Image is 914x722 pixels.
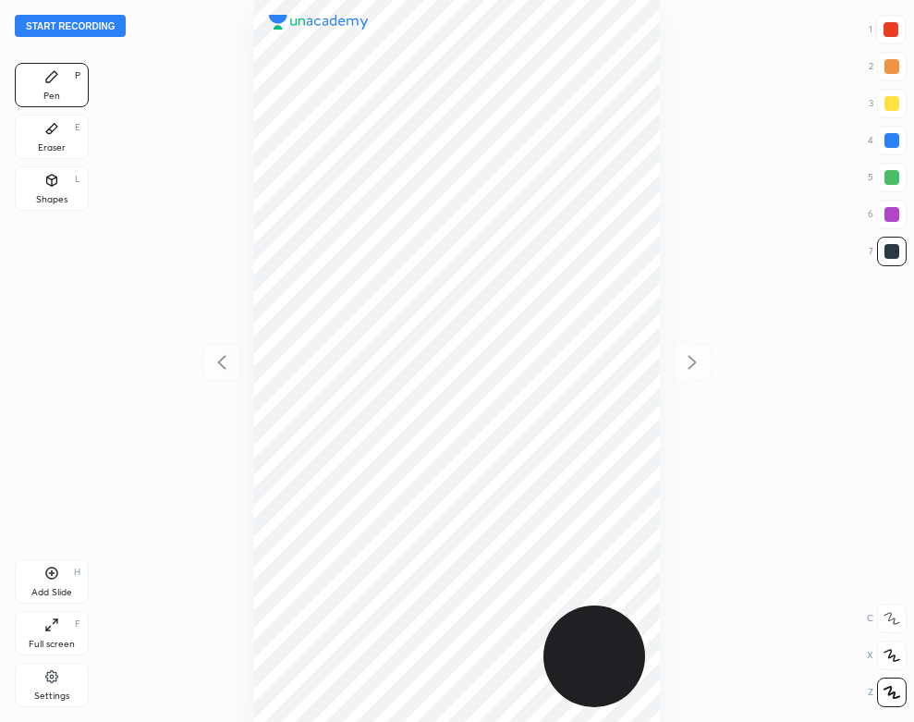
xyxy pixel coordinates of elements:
div: 4 [868,126,907,155]
img: logo.38c385cc.svg [269,15,369,30]
div: P [75,71,80,80]
button: Start recording [15,15,126,37]
div: Z [868,678,907,707]
div: 3 [869,89,907,118]
div: Settings [34,691,69,701]
div: E [75,123,80,132]
div: 7 [869,237,907,266]
div: Full screen [29,640,75,649]
div: 1 [869,15,906,44]
div: F [75,619,80,629]
div: 5 [868,163,907,192]
div: Pen [43,92,60,101]
div: Shapes [36,195,67,204]
div: Add Slide [31,588,72,597]
div: 2 [869,52,907,81]
div: X [867,641,907,670]
div: Eraser [38,143,66,153]
div: C [867,604,907,633]
div: 6 [868,200,907,229]
div: H [74,568,80,577]
div: L [75,175,80,184]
